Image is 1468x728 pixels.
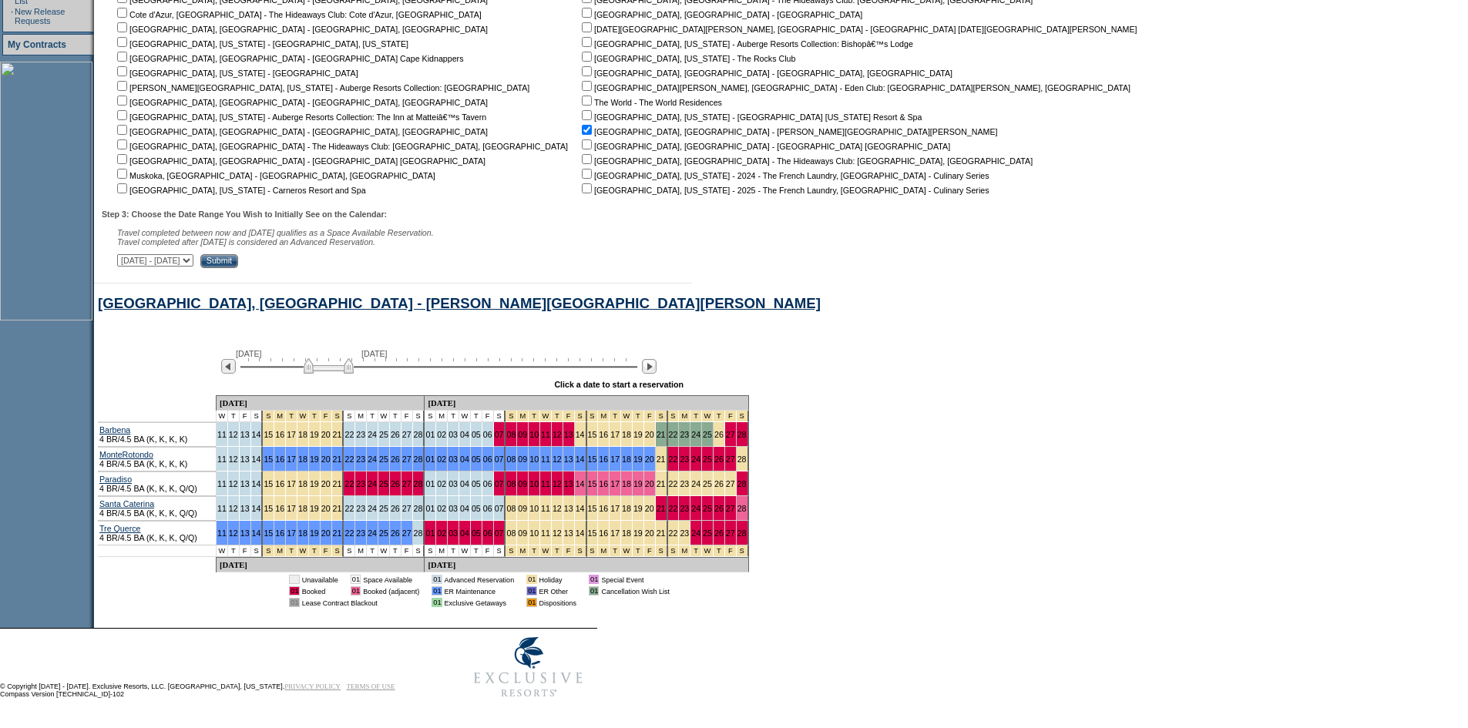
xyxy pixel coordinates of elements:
[459,629,597,706] img: Exclusive Resorts
[506,528,516,538] a: 08
[437,455,446,464] a: 02
[240,479,250,488] a: 13
[252,455,261,464] a: 14
[691,479,700,488] a: 24
[114,127,488,136] nobr: [GEOGRAPHIC_DATA], [GEOGRAPHIC_DATA] - [GEOGRAPHIC_DATA], [GEOGRAPHIC_DATA]
[579,54,795,63] nobr: [GEOGRAPHIC_DATA], [US_STATE] - The Rocks Club
[414,430,423,439] a: 28
[553,455,562,464] a: 12
[622,479,631,488] a: 18
[579,171,989,180] nobr: [GEOGRAPHIC_DATA], [US_STATE] - 2024 - The French Laundry, [GEOGRAPHIC_DATA] - Culinary Series
[240,528,250,538] a: 13
[669,528,678,538] a: 22
[437,504,446,513] a: 02
[714,455,724,464] a: 26
[298,504,307,513] a: 18
[703,504,712,513] a: 25
[298,430,307,439] a: 18
[275,528,284,538] a: 16
[240,455,250,464] a: 13
[252,504,261,513] a: 14
[344,455,354,464] a: 22
[622,504,631,513] a: 18
[506,455,516,464] a: 08
[275,504,284,513] a: 16
[633,504,643,513] a: 19
[114,10,482,19] nobr: Cote d'Azur, [GEOGRAPHIC_DATA] - The Hideaways Club: Cote d'Azur, [GEOGRAPHIC_DATA]
[425,430,435,439] a: 01
[579,25,1137,34] nobr: [DATE][GEOGRAPHIC_DATA][PERSON_NAME], [GEOGRAPHIC_DATA] - [GEOGRAPHIC_DATA] [DATE][GEOGRAPHIC_DAT...
[460,455,469,464] a: 04
[460,430,469,439] a: 04
[576,455,585,464] a: 14
[588,528,597,538] a: 15
[448,479,458,488] a: 03
[391,528,400,538] a: 26
[240,411,251,422] td: F
[726,504,735,513] a: 27
[379,479,388,488] a: 25
[703,455,712,464] a: 25
[99,425,130,434] a: Barbena
[361,349,388,358] span: [DATE]
[579,98,722,107] nobr: The World - The World Residences
[610,455,620,464] a: 17
[645,504,654,513] a: 20
[726,430,735,439] a: 27
[460,528,469,538] a: 04
[287,455,296,464] a: 17
[310,479,319,488] a: 19
[114,142,568,151] nobr: [GEOGRAPHIC_DATA], [GEOGRAPHIC_DATA] - The Hideaways Club: [GEOGRAPHIC_DATA], [GEOGRAPHIC_DATA]
[579,142,950,151] nobr: [GEOGRAPHIC_DATA], [GEOGRAPHIC_DATA] - [GEOGRAPHIC_DATA] [GEOGRAPHIC_DATA]
[633,455,643,464] a: 19
[518,430,527,439] a: 09
[275,455,284,464] a: 16
[579,127,997,136] nobr: [GEOGRAPHIC_DATA], [GEOGRAPHIC_DATA] - [PERSON_NAME][GEOGRAPHIC_DATA][PERSON_NAME]
[483,479,492,488] a: 06
[714,479,724,488] a: 26
[737,430,747,439] a: 28
[402,455,412,464] a: 27
[217,430,227,439] a: 11
[599,479,608,488] a: 16
[553,430,562,439] a: 12
[298,455,307,464] a: 18
[657,528,666,538] a: 21
[402,430,412,439] a: 27
[263,411,274,422] td: President's Week 2026
[333,479,342,488] a: 21
[564,455,573,464] a: 13
[333,504,342,513] a: 21
[391,430,400,439] a: 26
[229,528,238,538] a: 12
[414,455,423,464] a: 28
[114,112,486,122] nobr: [GEOGRAPHIC_DATA], [US_STATE] - Auberge Resorts Collection: The Inn at Matteiâ€™s Tavern
[622,430,631,439] a: 18
[425,455,435,464] a: 01
[541,455,550,464] a: 11
[529,430,539,439] a: 10
[414,528,423,538] a: 28
[622,455,631,464] a: 18
[691,504,700,513] a: 24
[529,455,539,464] a: 10
[518,455,527,464] a: 09
[264,528,273,538] a: 15
[321,528,331,538] a: 20
[669,430,678,439] a: 22
[691,528,700,538] a: 24
[460,479,469,488] a: 04
[483,430,492,439] a: 06
[229,504,238,513] a: 12
[726,455,735,464] a: 27
[541,504,550,513] a: 11
[680,528,689,538] a: 23
[402,479,412,488] a: 27
[379,504,388,513] a: 25
[579,112,922,122] nobr: [GEOGRAPHIC_DATA], [US_STATE] - [GEOGRAPHIC_DATA] [US_STATE] Resort & Spa
[529,528,539,538] a: 10
[579,39,913,49] nobr: [GEOGRAPHIC_DATA], [US_STATE] - Auberge Resorts Collection: Bishopâ€™s Lodge
[633,528,643,538] a: 19
[333,430,342,439] a: 21
[714,430,724,439] a: 26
